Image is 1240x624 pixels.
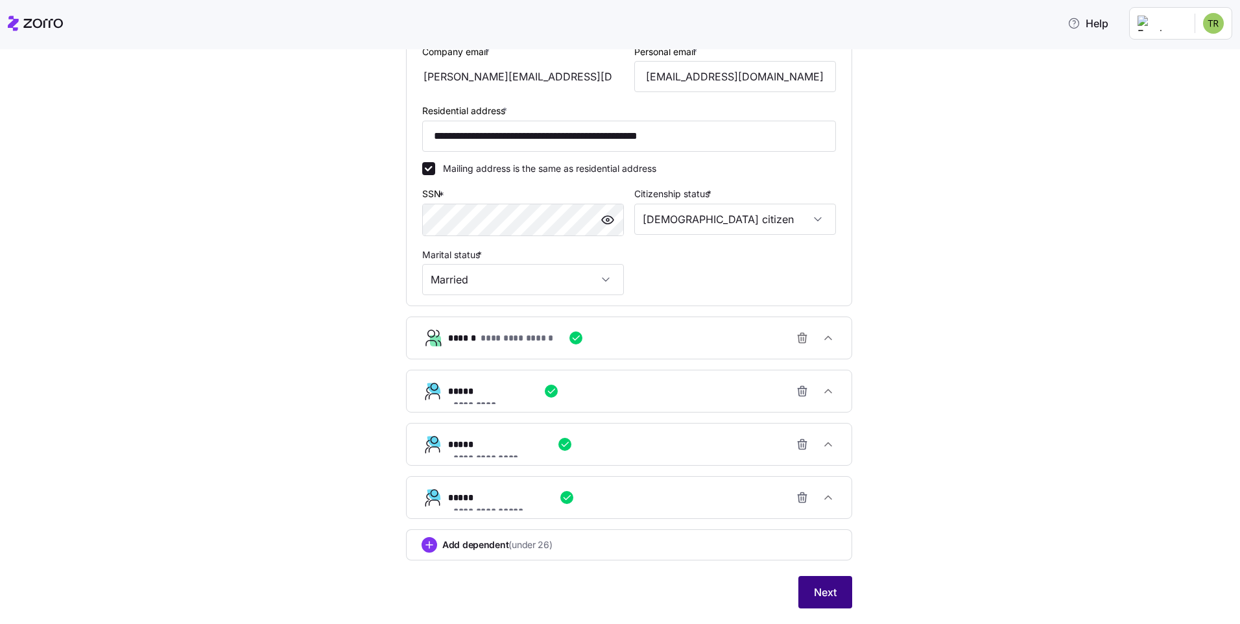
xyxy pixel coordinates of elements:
[1067,16,1108,31] span: Help
[422,264,624,295] input: Select marital status
[422,537,437,553] svg: add icon
[798,576,852,608] button: Next
[442,538,553,551] span: Add dependent
[1138,16,1184,31] img: Employer logo
[1203,13,1224,34] img: e04211a3d3d909768c53a8854c69d373
[634,61,836,92] input: Email
[422,104,510,118] label: Residential address
[634,187,714,201] label: Citizenship status
[634,45,700,59] label: Personal email
[814,584,837,600] span: Next
[508,538,552,551] span: (under 26)
[422,45,492,59] label: Company email
[435,162,656,175] label: Mailing address is the same as residential address
[422,248,484,262] label: Marital status
[1057,10,1119,36] button: Help
[422,187,447,201] label: SSN
[634,204,836,235] input: Select citizenship status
